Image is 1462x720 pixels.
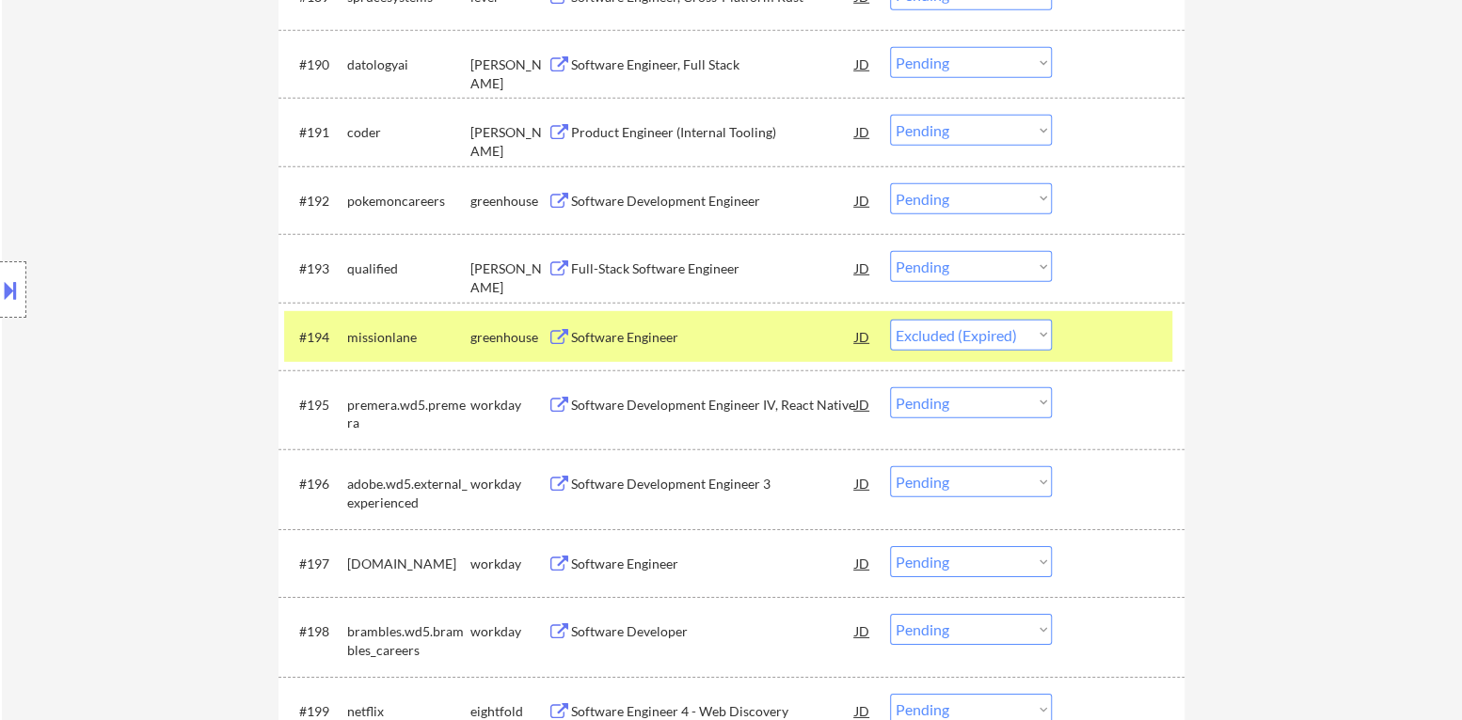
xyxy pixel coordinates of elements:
div: Software Engineer [571,328,855,347]
div: [PERSON_NAME] [470,55,548,92]
div: missionlane [347,328,470,347]
div: greenhouse [470,192,548,211]
div: [PERSON_NAME] [470,123,548,160]
div: JD [853,115,872,149]
div: brambles.wd5.brambles_careers [347,622,470,659]
div: Software Development Engineer 3 [571,475,855,493]
div: #198 [299,622,332,641]
div: qualified [347,259,470,278]
div: Product Engineer (Internal Tooling) [571,123,855,142]
div: JD [853,546,872,580]
div: Software Engineer, Full Stack [571,55,855,74]
div: JD [853,614,872,648]
div: datologyai [347,55,470,74]
div: JD [853,466,872,500]
div: premera.wd5.premera [347,396,470,432]
div: JD [853,183,872,217]
div: JD [853,387,872,421]
div: #190 [299,55,332,74]
div: [DOMAIN_NAME] [347,555,470,573]
div: JD [853,251,872,285]
div: coder [347,123,470,142]
div: workday [470,555,548,573]
div: Software Developer [571,622,855,641]
div: Software Development Engineer IV, React Native [571,396,855,415]
div: JD [853,47,872,81]
div: Full-Stack Software Engineer [571,259,855,278]
div: pokemoncareers [347,192,470,211]
div: workday [470,396,548,415]
div: adobe.wd5.external_experienced [347,475,470,511]
div: JD [853,320,872,353]
div: workday [470,475,548,493]
div: #197 [299,555,332,573]
div: workday [470,622,548,641]
div: Software Engineer [571,555,855,573]
div: #196 [299,475,332,493]
div: [PERSON_NAME] [470,259,548,296]
div: greenhouse [470,328,548,347]
div: Software Development Engineer [571,192,855,211]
